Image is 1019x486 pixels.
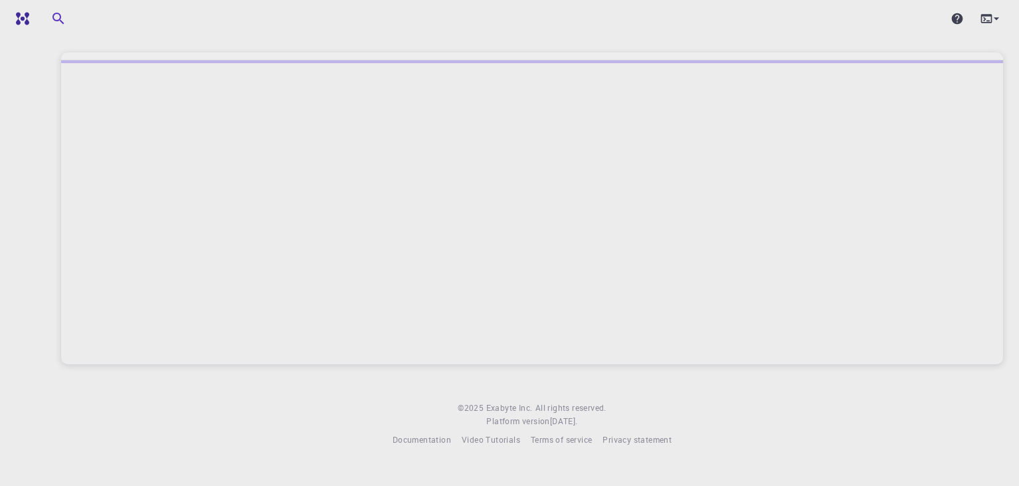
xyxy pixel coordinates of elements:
[462,433,520,447] a: Video Tutorials
[535,402,606,415] span: All rights reserved.
[11,12,29,25] img: logo
[486,415,549,428] span: Platform version
[486,402,533,413] span: Exabyte Inc.
[393,434,451,445] span: Documentation
[531,433,592,447] a: Terms of service
[462,434,520,445] span: Video Tutorials
[531,434,592,445] span: Terms of service
[458,402,486,415] span: © 2025
[393,433,451,447] a: Documentation
[602,434,672,445] span: Privacy statement
[602,433,672,447] a: Privacy statement
[550,416,578,426] span: [DATE] .
[486,402,533,415] a: Exabyte Inc.
[550,415,578,428] a: [DATE].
